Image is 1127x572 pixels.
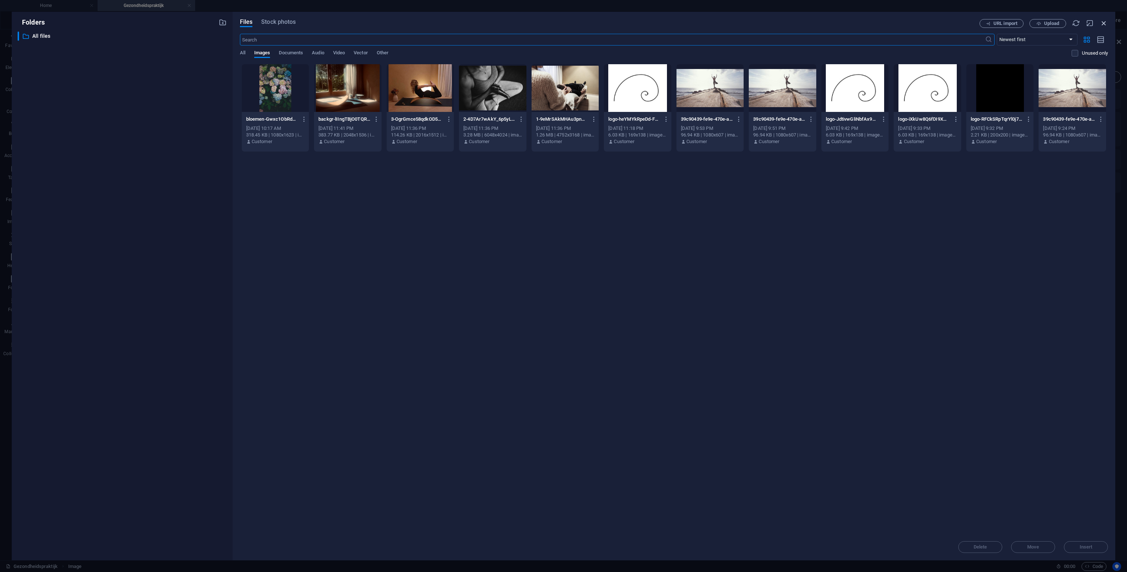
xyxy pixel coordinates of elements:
[240,48,245,59] span: All
[898,125,957,132] div: [DATE] 9:33 PM
[681,125,740,132] div: [DATE] 9:53 PM
[681,116,733,123] p: 39c90439-fe9e-470e-ab43-d3a3fc35179c-ACdCwuBR0eRmP9Hr1be7Gw.jpg
[753,132,812,138] div: 96.94 KB | 1080x607 | image/jpeg
[391,125,450,132] div: [DATE] 11:36 PM
[318,116,370,123] p: backgr-lIIngTBjO0TQRKRBfpRRnA.jpg
[536,116,588,123] p: 1-9eMrSAkMHAu3pnSB7MGoHg.jpg
[246,125,305,132] div: [DATE] 10:17 AM
[32,32,213,40] p: All files
[753,116,805,123] p: 39c90439-fe9e-470e-ab43-d3a3fc35179c-ZtnMGFmclCYC2fsV_XlJaA.jpg
[377,48,389,59] span: Other
[608,116,660,123] p: logo-heYMYkRpeDd-FpRFOJIJHA.png
[1043,132,1102,138] div: 96.94 KB | 1080x607 | image/jpeg
[1082,50,1108,57] p: Displays only files that are not in use on the website. Files added during this session can still...
[304,114,344,124] span: Paste clipboard
[391,132,450,138] div: 114.26 KB | 2016x1512 | image/jpeg
[246,116,298,123] p: bloemen-Gwxc1ObRdxa3yTXXurnptA.jpg
[681,132,740,138] div: 96.94 KB | 1080x607 | image/jpeg
[831,138,852,145] p: Customer
[1029,19,1066,28] button: Upload
[3,3,52,9] a: Skip to main content
[1043,116,1095,123] p: 39c90439-fe9e-470e-ab43-d3a3fc35179c-YtWp2GhyPj17iFhiXSwrDA.jpg
[971,116,1022,123] p: logo-RFCkSRpTqrYl0j7pnM6Fng.avif
[898,116,950,123] p: logo-iXkUw8Q6fDI9XWglfDVFCg.png
[971,132,1029,138] div: 2.21 KB | 200x200 | image/avif
[1044,21,1059,26] span: Upload
[219,18,227,26] i: Create new folder
[354,48,368,59] span: Vector
[608,125,667,132] div: [DATE] 11:18 PM
[318,132,377,138] div: 383.77 KB | 2048x1536 | image/jpeg
[1049,138,1069,145] p: Customer
[3,82,606,134] div: Drop content here
[976,138,997,145] p: Customer
[826,125,885,132] div: [DATE] 9:42 PM
[18,18,45,27] p: Folders
[971,125,1029,132] div: [DATE] 9:32 PM
[993,21,1017,26] span: URL import
[333,48,345,59] span: Video
[469,138,489,145] p: Customer
[463,116,515,123] p: 2-4D7Ar7wAkY_6p5yLCbCfFw.jpg
[980,19,1024,28] button: URL import
[686,138,707,145] p: Customer
[279,48,303,59] span: Documents
[397,138,417,145] p: Customer
[252,138,272,145] p: Customer
[391,116,443,123] p: 3-OgrGmce58qdkOD5n89PYLA.jpg
[898,132,957,138] div: 6.03 KB | 169x138 | image/png
[318,125,377,132] div: [DATE] 11:41 PM
[753,125,812,132] div: [DATE] 9:51 PM
[463,125,522,132] div: [DATE] 11:36 PM
[536,132,595,138] div: 1.26 MB | 4752x3168 | image/jpeg
[826,116,878,123] p: logo-JdtivwGliNbfAx9siVzjtQ.png
[1043,125,1102,132] div: [DATE] 9:24 PM
[324,138,344,145] p: Customer
[18,32,19,41] div: ​
[254,48,270,59] span: Images
[312,48,324,59] span: Audio
[541,138,562,145] p: Customer
[265,114,301,124] span: Add elements
[759,138,779,145] p: Customer
[240,34,985,45] input: Search
[463,132,522,138] div: 3.28 MB | 6048x4024 | image/jpeg
[608,132,667,138] div: 6.03 KB | 169x138 | image/png
[536,125,595,132] div: [DATE] 11:36 PM
[261,18,296,26] span: Stock photos
[614,138,634,145] p: Customer
[240,18,253,26] span: Files
[246,132,305,138] div: 318.45 KB | 1080x1623 | image/jpeg
[826,132,885,138] div: 6.03 KB | 169x138 | image/png
[904,138,924,145] p: Customer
